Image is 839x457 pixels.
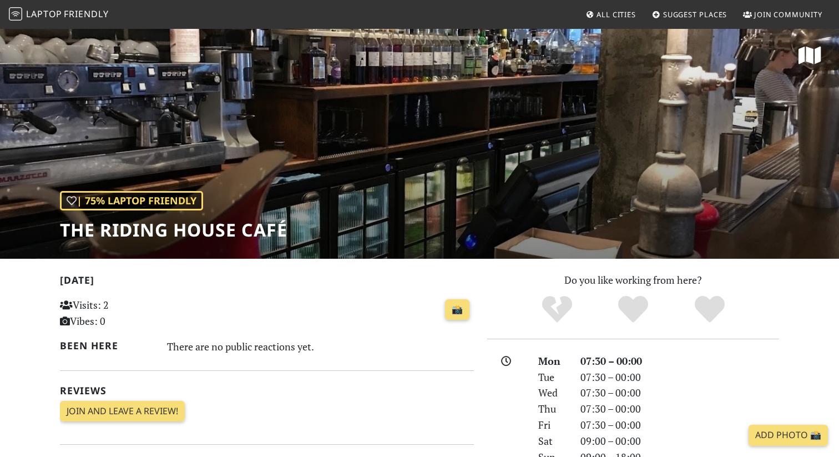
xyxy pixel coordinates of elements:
[574,417,786,433] div: 07:30 – 00:00
[532,369,574,385] div: Tue
[574,401,786,417] div: 07:30 – 00:00
[595,294,671,325] div: Yes
[519,294,595,325] div: No
[597,9,636,19] span: All Cities
[167,338,474,355] div: There are no public reactions yet.
[60,401,185,422] a: Join and leave a review!
[60,297,189,329] p: Visits: 2 Vibes: 0
[574,369,786,385] div: 07:30 – 00:00
[739,4,827,24] a: Join Community
[9,7,22,21] img: LaptopFriendly
[532,433,574,449] div: Sat
[445,299,469,320] a: 📸
[532,401,574,417] div: Thu
[574,353,786,369] div: 07:30 – 00:00
[60,385,474,396] h2: Reviews
[749,425,828,446] a: Add Photo 📸
[671,294,748,325] div: Definitely!
[60,340,154,351] h2: Been here
[60,274,474,290] h2: [DATE]
[487,272,779,288] p: Do you like working from here?
[64,8,108,20] span: Friendly
[532,385,574,401] div: Wed
[581,4,640,24] a: All Cities
[532,353,574,369] div: Mon
[574,385,786,401] div: 07:30 – 00:00
[532,417,574,433] div: Fri
[60,219,287,240] h1: The Riding House Café
[663,9,727,19] span: Suggest Places
[754,9,822,19] span: Join Community
[574,433,786,449] div: 09:00 – 00:00
[60,191,203,210] div: | 75% Laptop Friendly
[9,5,109,24] a: LaptopFriendly LaptopFriendly
[26,8,62,20] span: Laptop
[648,4,732,24] a: Suggest Places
